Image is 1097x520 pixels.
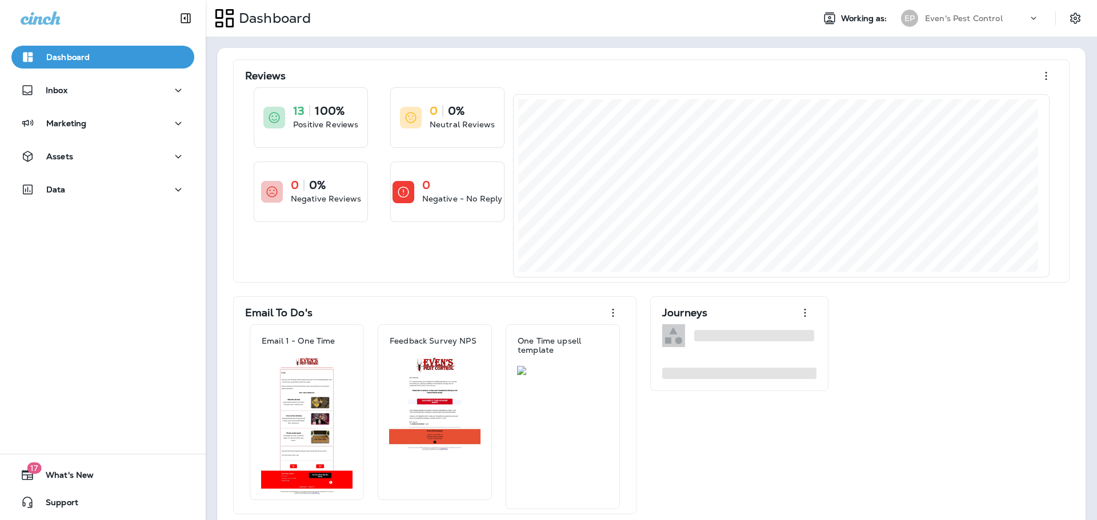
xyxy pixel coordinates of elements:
[517,366,608,375] img: 7cf6854b-8d61-4e98-8d38-3c5fb7be58e3.jpg
[518,336,608,354] p: One Time upsell template
[245,307,313,319] p: Email To Do's
[11,112,194,135] button: Marketing
[11,463,194,486] button: 17What's New
[293,119,358,130] p: Positive Reviews
[245,70,286,82] p: Reviews
[46,152,73,161] p: Assets
[309,179,326,191] p: 0%
[11,145,194,168] button: Assets
[234,10,311,27] p: Dashboard
[46,119,86,128] p: Marketing
[46,86,67,95] p: Inbox
[11,46,194,68] button: Dashboard
[46,53,90,62] p: Dashboard
[261,357,353,495] img: 43b0cc78-682b-4846-823e-06ca665c9a1e.jpg
[11,491,194,514] button: Support
[662,307,707,319] p: Journeys
[422,193,503,204] p: Negative - No Reply
[925,14,1003,23] p: Even's Pest Control
[27,462,41,474] span: 17
[34,498,78,511] span: Support
[11,178,194,201] button: Data
[293,105,305,116] p: 13
[430,119,495,130] p: Neutral Reviews
[11,79,194,102] button: Inbox
[841,14,890,23] span: Working as:
[315,105,345,116] p: 100%
[291,179,299,191] p: 0
[430,105,438,116] p: 0
[262,336,335,345] p: Email 1 - One Time
[448,105,465,116] p: 0%
[291,193,361,204] p: Negative Reviews
[390,336,477,345] p: Feedback Survey NPS
[389,357,481,451] img: 6e35e749-77fb-45f3-9e5d-48578cc40608.jpg
[34,470,94,484] span: What's New
[170,7,202,30] button: Collapse Sidebar
[901,10,918,27] div: EP
[422,179,430,191] p: 0
[1065,8,1086,29] button: Settings
[46,185,66,194] p: Data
